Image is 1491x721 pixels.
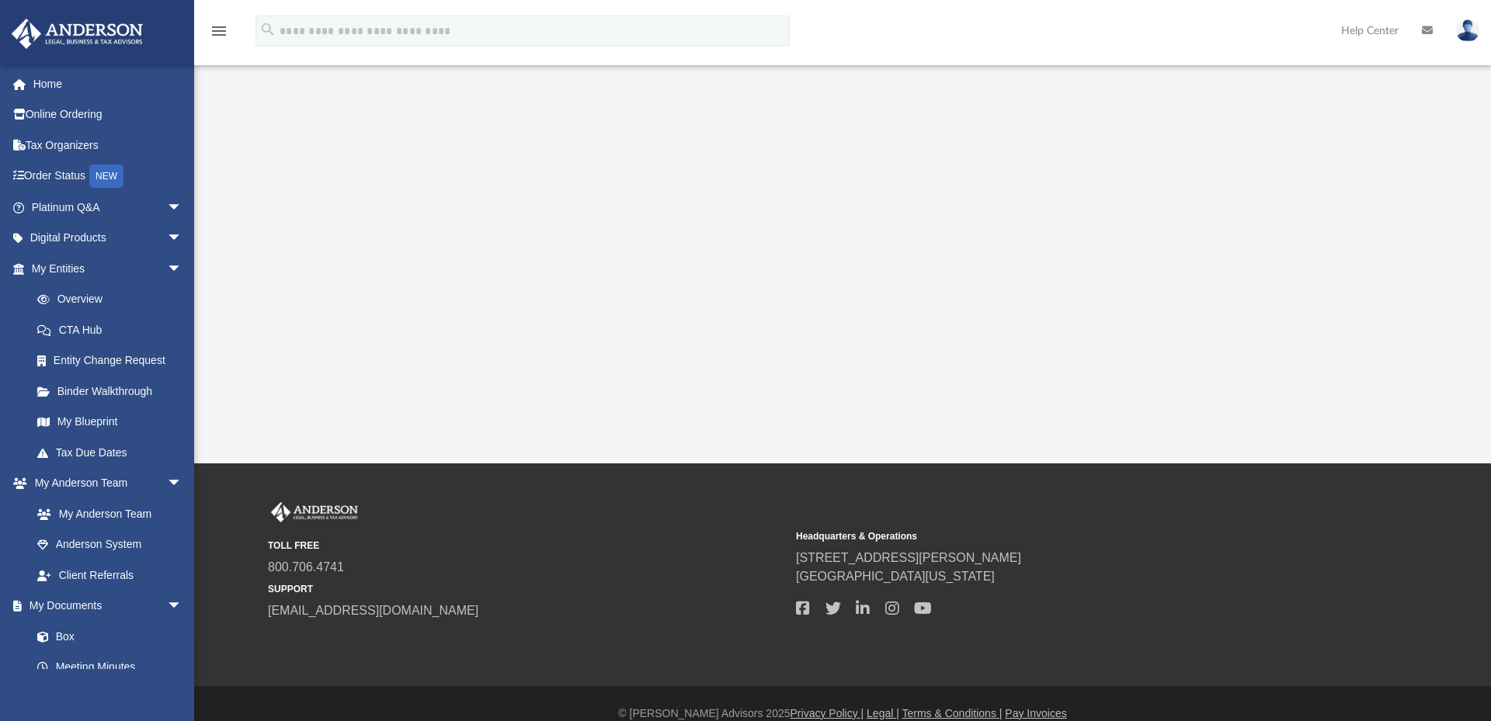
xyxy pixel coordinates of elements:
a: Privacy Policy | [791,707,864,719]
a: Box [22,621,190,652]
a: menu [210,29,228,40]
a: My Anderson Teamarrow_drop_down [11,468,198,499]
a: Order StatusNEW [11,161,206,192]
div: NEW [89,165,123,188]
a: Tax Organizers [11,130,206,161]
a: Legal | [867,707,899,719]
small: SUPPORT [268,582,785,596]
a: My Blueprint [22,407,198,438]
a: My Entitiesarrow_drop_down [11,253,206,284]
a: My Anderson Team [22,498,190,529]
img: Anderson Advisors Platinum Portal [268,502,361,522]
i: menu [210,22,228,40]
a: Home [11,68,206,99]
span: arrow_drop_down [167,468,198,500]
span: arrow_drop_down [167,192,198,224]
a: Binder Walkthrough [22,376,206,407]
a: Meeting Minutes [22,652,198,683]
a: Terms & Conditions | [902,707,1003,719]
a: [GEOGRAPHIC_DATA][US_STATE] [796,570,995,583]
a: My Documentsarrow_drop_down [11,591,198,622]
a: Entity Change Request [22,345,206,376]
a: Anderson System [22,529,198,560]
a: Digital Productsarrow_drop_down [11,223,206,254]
i: search [259,21,276,38]
a: Pay Invoices [1005,707,1066,719]
a: [EMAIL_ADDRESS][DOMAIN_NAME] [268,604,478,617]
a: CTA Hub [22,314,206,345]
a: Tax Due Dates [22,437,206,468]
small: Headquarters & Operations [796,529,1313,543]
a: Platinum Q&Aarrow_drop_down [11,192,206,223]
span: arrow_drop_down [167,223,198,255]
a: Overview [22,284,206,315]
small: TOLL FREE [268,539,785,553]
a: [STREET_ADDRESS][PERSON_NAME] [796,551,1021,564]
a: Client Referrals [22,560,198,591]
span: arrow_drop_down [167,253,198,285]
span: arrow_drop_down [167,591,198,622]
img: User Pic [1456,19,1479,42]
a: 800.706.4741 [268,560,344,574]
img: Anderson Advisors Platinum Portal [7,19,148,49]
a: Online Ordering [11,99,206,130]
